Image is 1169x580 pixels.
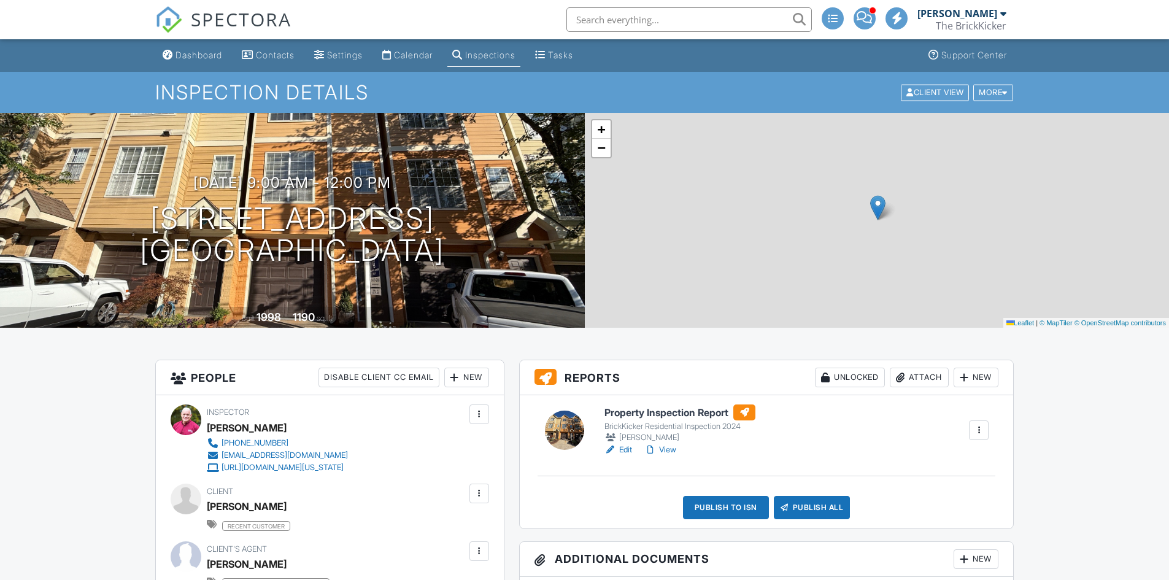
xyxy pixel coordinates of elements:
[604,444,632,456] a: Edit
[1074,319,1166,327] a: © OpenStreetMap contributors
[309,44,368,67] a: Settings
[207,544,267,554] span: Client's Agent
[317,314,334,323] span: sq. ft.
[644,444,676,456] a: View
[318,368,439,387] div: Disable Client CC Email
[176,50,222,60] div: Dashboard
[941,50,1007,60] div: Support Center
[256,50,295,60] div: Contacts
[193,174,391,191] h3: [DATE] 9:00 am - 12:00 pm
[917,7,997,20] div: [PERSON_NAME]
[155,6,182,33] img: The Best Home Inspection Software - Spectora
[530,44,578,67] a: Tasks
[207,497,287,516] div: [PERSON_NAME]
[548,50,573,60] div: Tasks
[155,17,291,42] a: SPECTORA
[604,431,755,444] div: [PERSON_NAME]
[222,438,288,448] div: [PHONE_NUMBER]
[207,437,348,449] a: [PHONE_NUMBER]
[604,422,755,431] div: BrickKicker Residential Inspection 2024
[815,368,885,387] div: Unlocked
[207,419,287,437] div: [PERSON_NAME]
[592,139,611,157] a: Zoom out
[520,542,1014,577] h3: Additional Documents
[520,360,1014,395] h3: Reports
[222,521,290,531] span: recent customer
[1040,319,1073,327] a: © MapTiler
[683,496,769,519] div: Publish to ISN
[774,496,851,519] div: Publish All
[1036,319,1038,327] span: |
[327,50,363,60] div: Settings
[936,20,1006,32] div: The BrickKicker
[207,555,287,573] div: [PERSON_NAME]
[222,450,348,460] div: [EMAIL_ADDRESS][DOMAIN_NAME]
[954,549,998,569] div: New
[158,44,227,67] a: Dashboard
[207,408,249,417] span: Inspector
[900,87,972,96] a: Client View
[973,84,1013,101] div: More
[954,368,998,387] div: New
[222,463,344,473] div: [URL][DOMAIN_NAME][US_STATE]
[207,487,233,496] span: Client
[566,7,812,32] input: Search everything...
[444,368,489,387] div: New
[890,368,949,387] div: Attach
[257,311,281,323] div: 1998
[140,203,444,268] h1: [STREET_ADDRESS] [GEOGRAPHIC_DATA]
[604,404,755,444] a: Property Inspection Report BrickKicker Residential Inspection 2024 [PERSON_NAME]
[293,311,315,323] div: 1190
[901,84,969,101] div: Client View
[604,404,755,420] h6: Property Inspection Report
[207,449,348,462] a: [EMAIL_ADDRESS][DOMAIN_NAME]
[924,44,1012,67] a: Support Center
[447,44,520,67] a: Inspections
[377,44,438,67] a: Calendar
[394,50,433,60] div: Calendar
[592,120,611,139] a: Zoom in
[1006,319,1034,327] a: Leaflet
[465,50,515,60] div: Inspections
[155,82,1014,103] h1: Inspection Details
[207,462,348,474] a: [URL][DOMAIN_NAME][US_STATE]
[241,314,255,323] span: Built
[156,360,504,395] h3: People
[191,6,291,32] span: SPECTORA
[870,195,885,220] img: Marker
[597,122,605,137] span: +
[237,44,299,67] a: Contacts
[597,140,605,155] span: −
